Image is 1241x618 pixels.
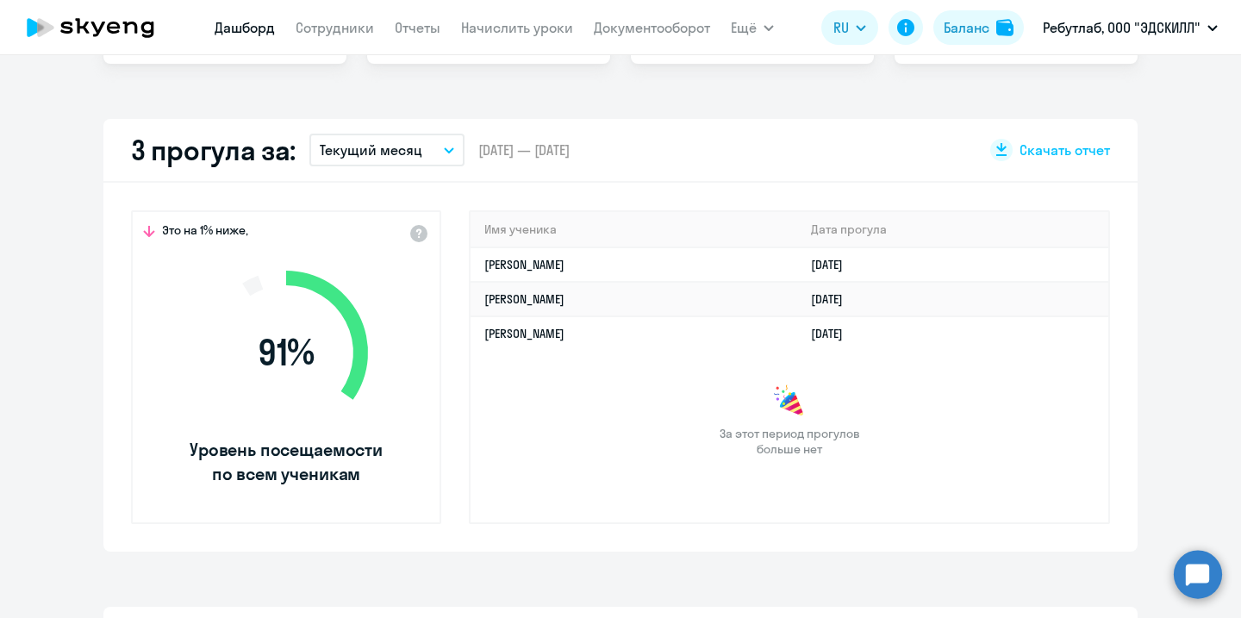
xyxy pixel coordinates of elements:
a: [PERSON_NAME] [484,326,564,341]
button: Текущий месяц [309,134,465,166]
img: balance [996,19,1013,36]
span: 91 % [187,332,385,373]
button: Ребутлаб, ООО "ЭДСКИЛЛ" [1034,7,1226,48]
span: RU [833,17,849,38]
a: Сотрудники [296,19,374,36]
a: Начислить уроки [461,19,573,36]
th: Дата прогула [797,212,1108,247]
span: За этот период прогулов больше нет [717,426,862,457]
div: Баланс [944,17,989,38]
a: [PERSON_NAME] [484,257,564,272]
th: Имя ученика [471,212,797,247]
a: Дашборд [215,19,275,36]
p: Ребутлаб, ООО "ЭДСКИЛЛ" [1043,17,1200,38]
a: [PERSON_NAME] [484,291,564,307]
a: Документооборот [594,19,710,36]
a: [DATE] [811,257,857,272]
span: Уровень посещаемости по всем ученикам [187,438,385,486]
button: Балансbalance [933,10,1024,45]
h2: 3 прогула за: [131,133,296,167]
a: Отчеты [395,19,440,36]
span: Скачать отчет [1020,140,1110,159]
img: congrats [772,384,807,419]
span: Ещё [731,17,757,38]
p: Текущий месяц [320,140,422,160]
button: Ещё [731,10,774,45]
a: [DATE] [811,326,857,341]
a: [DATE] [811,291,857,307]
span: Это на 1% ниже, [162,222,248,243]
span: [DATE] — [DATE] [478,140,570,159]
button: RU [821,10,878,45]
